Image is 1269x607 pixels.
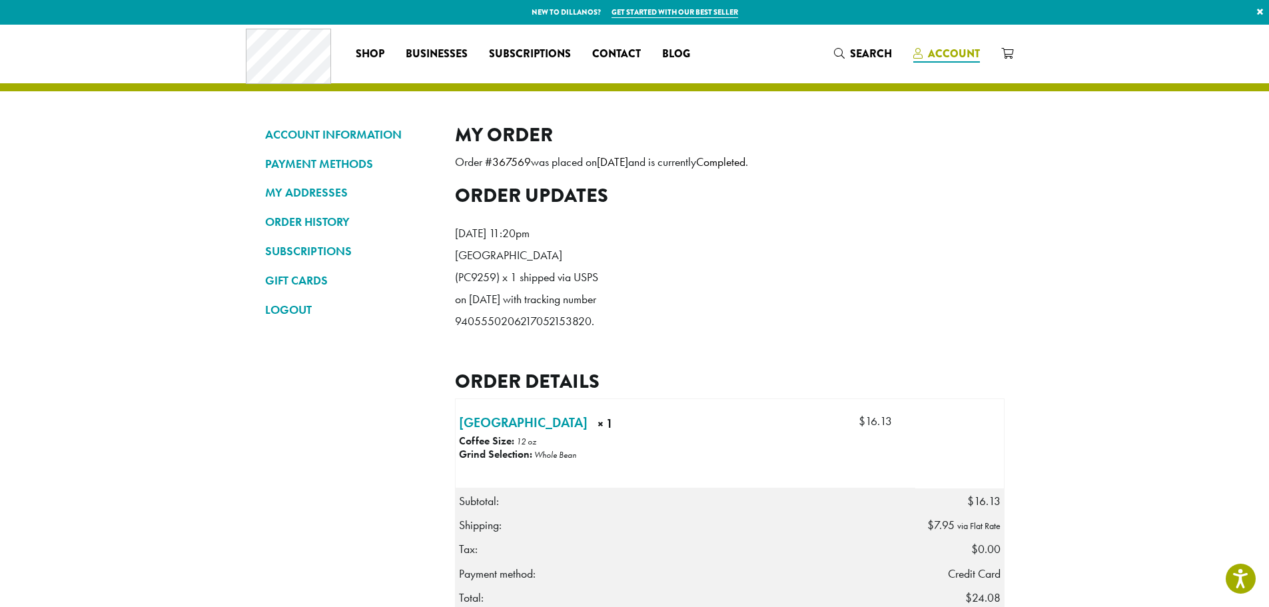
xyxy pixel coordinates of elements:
[915,562,1004,586] td: Credit Card
[455,223,608,245] p: [DATE] 11:20pm
[971,542,978,556] span: $
[965,590,1001,605] span: 24.08
[265,269,435,292] a: GIFT CARDS
[592,46,641,63] span: Contact
[455,370,1005,393] h2: Order details
[265,123,435,146] a: ACCOUNT INFORMATION
[455,513,915,537] th: Shipping:
[957,520,1001,532] small: via Flat Rate
[455,123,1005,147] h2: My Order
[662,46,690,63] span: Blog
[406,46,468,63] span: Businesses
[859,414,865,428] span: $
[971,542,1001,556] span: 0.00
[967,494,1001,508] span: 16.13
[345,43,395,65] a: Shop
[534,449,576,460] p: Whole Bean
[455,151,1005,173] p: Order # was placed on and is currently .
[823,43,903,65] a: Search
[265,299,435,321] a: LOGOUT
[459,412,588,432] a: [GEOGRAPHIC_DATA]
[265,153,435,175] a: PAYMENT METHODS
[927,518,955,532] span: 7.95
[455,562,915,586] th: Payment method:
[965,590,972,605] span: $
[455,245,608,332] p: [GEOGRAPHIC_DATA] (PC9259) x 1 shipped via USPS on [DATE] with tracking number 940555020621705215...
[492,155,531,169] mark: 367569
[850,46,892,61] span: Search
[612,7,738,18] a: Get started with our best seller
[356,46,384,63] span: Shop
[455,537,915,561] th: Tax:
[265,211,435,233] a: ORDER HISTORY
[489,46,571,63] span: Subscriptions
[459,447,532,461] strong: Grind Selection:
[516,436,536,447] p: 12 oz
[455,184,1005,207] h2: Order updates
[967,494,974,508] span: $
[459,434,514,448] strong: Coffee Size:
[265,181,435,204] a: MY ADDRESSES
[265,240,435,263] a: SUBSCRIPTIONS
[927,518,934,532] span: $
[455,488,915,513] th: Subtotal:
[598,415,679,436] strong: × 1
[928,46,980,61] span: Account
[696,155,745,169] mark: Completed
[597,155,628,169] mark: [DATE]
[859,414,892,428] bdi: 16.13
